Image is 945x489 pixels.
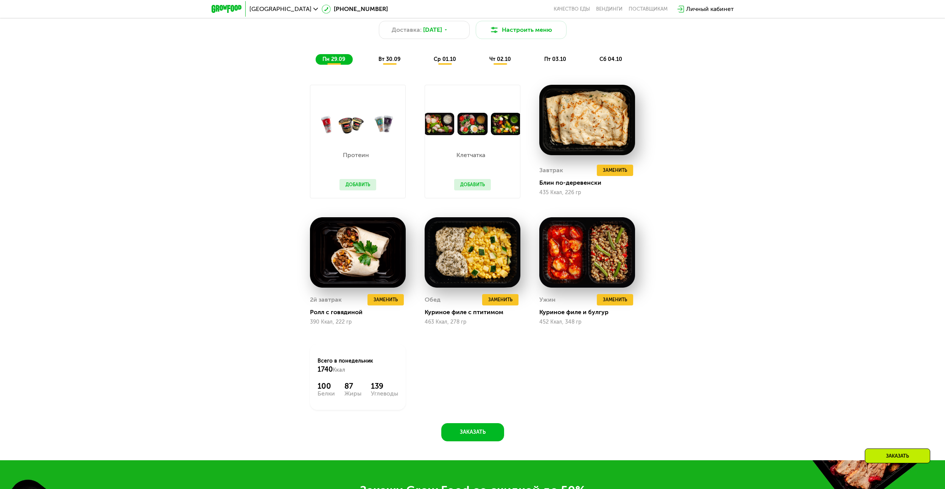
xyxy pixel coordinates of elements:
[344,382,361,391] div: 87
[339,152,372,158] p: Протеин
[318,357,398,374] div: Всего в понедельник
[425,294,441,305] div: Обед
[310,319,406,325] div: 390 Ккал, 222 гр
[434,56,456,62] span: ср 01.10
[310,308,412,316] div: Ролл с говядиной
[454,179,491,190] button: Добавить
[476,21,567,39] button: Настроить меню
[629,6,668,12] div: поставщикам
[603,296,627,304] span: Заменить
[322,56,345,62] span: пн 29.09
[489,56,511,62] span: чт 02.10
[544,56,566,62] span: пт 03.10
[371,391,398,397] div: Углеводы
[425,308,526,316] div: Куриное филе с птитимом
[322,5,388,14] a: [PHONE_NUMBER]
[318,382,335,391] div: 100
[344,391,361,397] div: Жиры
[318,391,335,397] div: Белки
[423,25,442,34] span: [DATE]
[454,152,487,158] p: Клетчатка
[539,294,556,305] div: Ужин
[374,296,398,304] span: Заменить
[367,294,404,305] button: Заменить
[310,294,342,305] div: 2й завтрак
[596,6,623,12] a: Вендинги
[539,190,635,196] div: 435 Ккал, 226 гр
[249,6,311,12] span: [GEOGRAPHIC_DATA]
[554,6,590,12] a: Качество еды
[441,423,504,441] button: Заказать
[597,165,633,176] button: Заменить
[539,308,641,316] div: Куриное филе и булгур
[539,179,641,187] div: Блин по-деревенски
[318,365,333,374] span: 1740
[488,296,512,304] span: Заменить
[425,319,520,325] div: 463 Ккал, 278 гр
[539,319,635,325] div: 452 Ккал, 348 гр
[539,165,563,176] div: Завтрак
[339,179,376,190] button: Добавить
[603,167,627,174] span: Заменить
[865,449,930,463] div: Заказать
[333,367,345,373] span: Ккал
[599,56,622,62] span: сб 04.10
[392,25,422,34] span: Доставка:
[686,5,734,14] div: Личный кабинет
[482,294,518,305] button: Заменить
[597,294,633,305] button: Заменить
[371,382,398,391] div: 139
[378,56,400,62] span: вт 30.09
